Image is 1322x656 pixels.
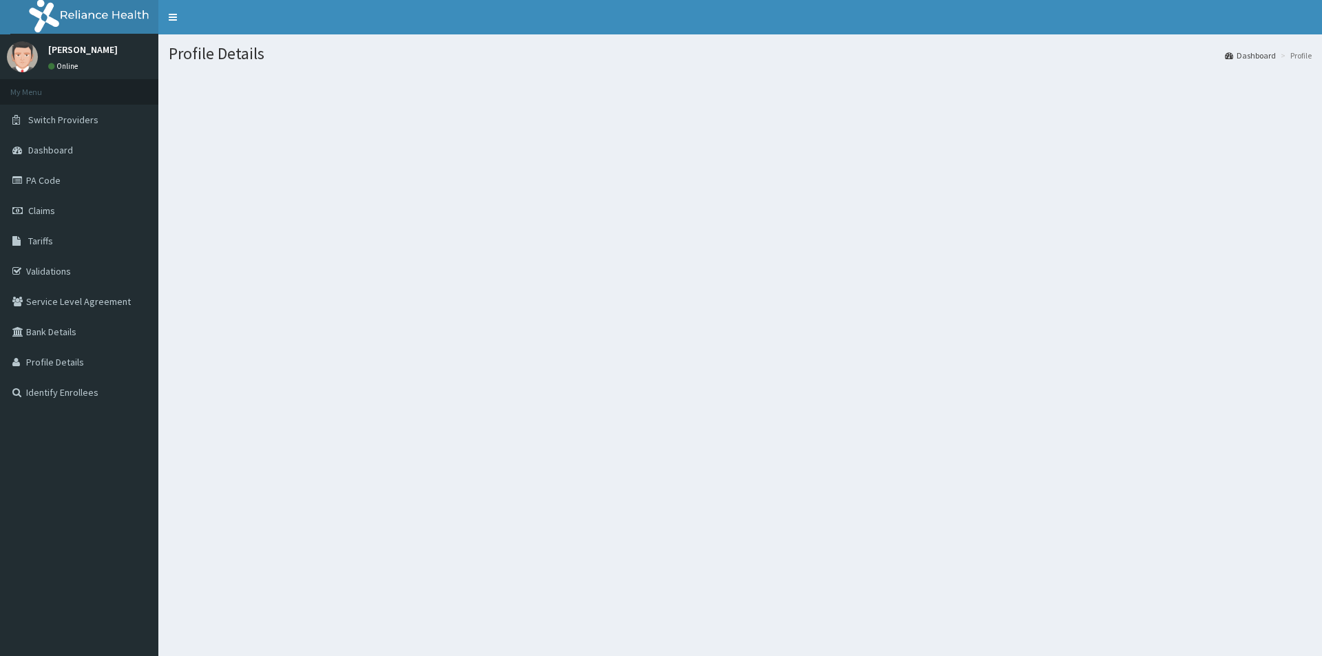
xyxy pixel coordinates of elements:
[169,45,1312,63] h1: Profile Details
[1225,50,1276,61] a: Dashboard
[1277,50,1312,61] li: Profile
[48,61,81,71] a: Online
[28,144,73,156] span: Dashboard
[28,235,53,247] span: Tariffs
[7,41,38,72] img: User Image
[28,114,98,126] span: Switch Providers
[28,204,55,217] span: Claims
[48,45,118,54] p: [PERSON_NAME]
